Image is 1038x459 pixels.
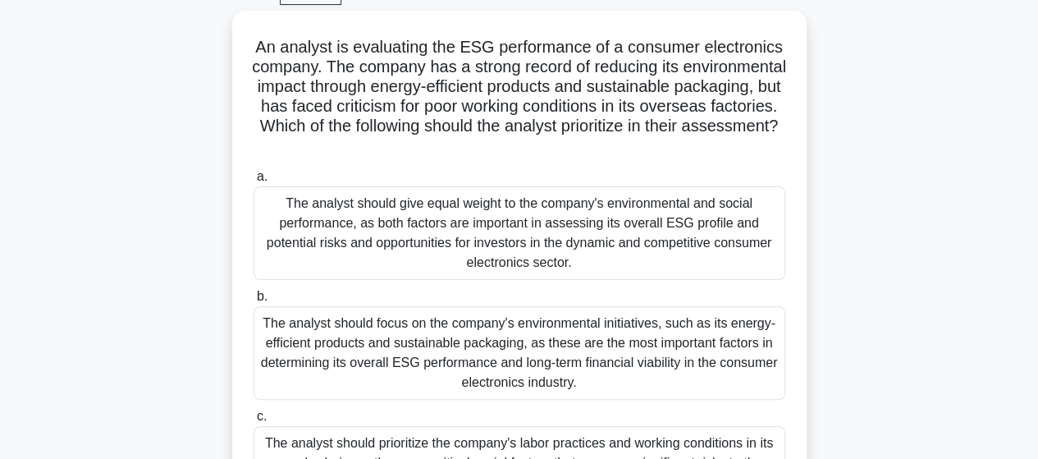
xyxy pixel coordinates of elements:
[257,289,268,303] span: b.
[252,37,787,157] h5: An analyst is evaluating the ESG performance of a consumer electronics company. The company has a...
[254,306,785,400] div: The analyst should focus on the company's environmental initiatives, such as its energy-efficient...
[257,409,267,423] span: c.
[257,169,268,183] span: a.
[254,186,785,280] div: The analyst should give equal weight to the company's environmental and social performance, as bo...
